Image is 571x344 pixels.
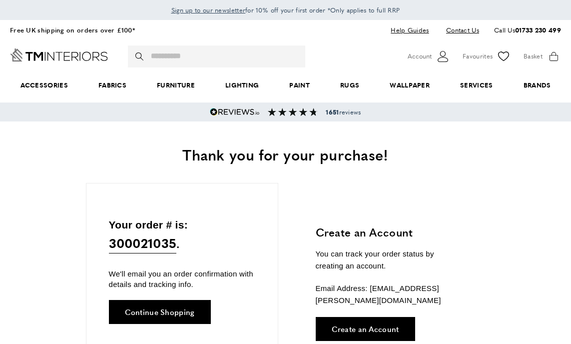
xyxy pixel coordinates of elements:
[210,70,274,100] a: Lighting
[316,248,463,272] p: You can track your order status by creating an account.
[463,49,511,64] a: Favourites
[83,70,141,100] a: Fabrics
[210,108,260,116] img: Reviews.io 5 stars
[135,45,145,67] button: Search
[274,70,325,100] a: Paint
[316,224,463,240] h3: Create an Account
[142,70,210,100] a: Furniture
[10,48,108,61] a: Go to Home page
[109,268,255,289] p: We'll email you an order confirmation with details and tracking info.
[268,108,318,116] img: Reviews section
[332,325,399,332] span: Create an Account
[109,233,177,253] span: 300021035
[171,5,246,14] span: Sign up to our newsletter
[316,282,463,306] p: Email Address: [EMAIL_ADDRESS][PERSON_NAME][DOMAIN_NAME]
[494,25,561,35] p: Call Us
[326,107,339,116] strong: 1651
[109,216,255,254] p: Your order # is: .
[375,70,445,100] a: Wallpaper
[515,25,561,34] a: 01733 230 499
[325,70,375,100] a: Rugs
[326,108,361,116] span: reviews
[171,5,246,15] a: Sign up to our newsletter
[316,317,415,341] a: Create an Account
[408,51,432,61] span: Account
[408,49,450,64] button: Customer Account
[171,5,400,14] span: for 10% off your first order *Only applies to full RRP
[439,23,479,37] a: Contact Us
[5,70,83,100] span: Accessories
[125,308,195,315] span: Continue Shopping
[463,51,493,61] span: Favourites
[445,70,509,100] a: Services
[182,143,388,165] span: Thank you for your purchase!
[508,70,566,100] a: Brands
[383,23,436,37] a: Help Guides
[109,300,211,324] a: Continue Shopping
[10,25,135,34] a: Free UK shipping on orders over £100*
